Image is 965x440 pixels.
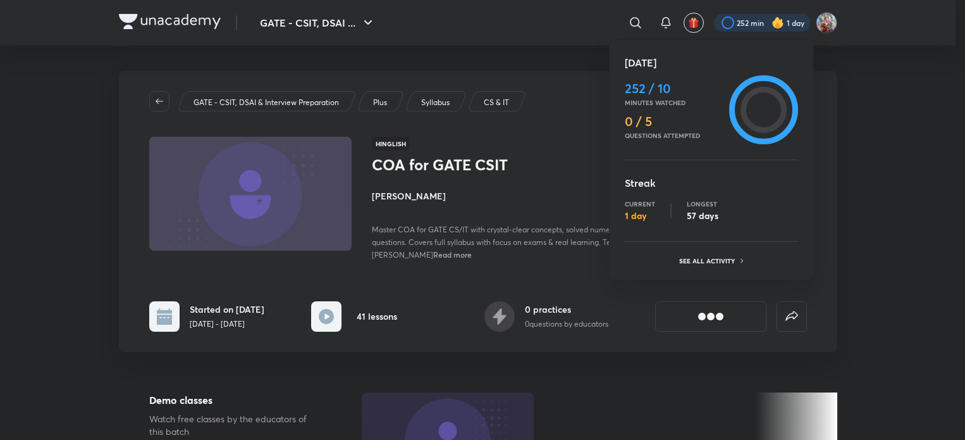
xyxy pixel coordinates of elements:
[625,99,724,106] p: Minutes watched
[625,114,724,129] h4: 0 / 5
[625,210,655,222] p: 1 day
[687,200,718,208] p: Longest
[625,200,655,208] p: Current
[768,194,798,225] img: streak
[687,210,718,222] p: 57 days
[625,132,724,139] p: Questions attempted
[679,257,738,265] p: See all activity
[625,81,724,96] h4: 252 / 10
[625,55,798,70] h5: [DATE]
[625,175,798,191] h5: Streak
